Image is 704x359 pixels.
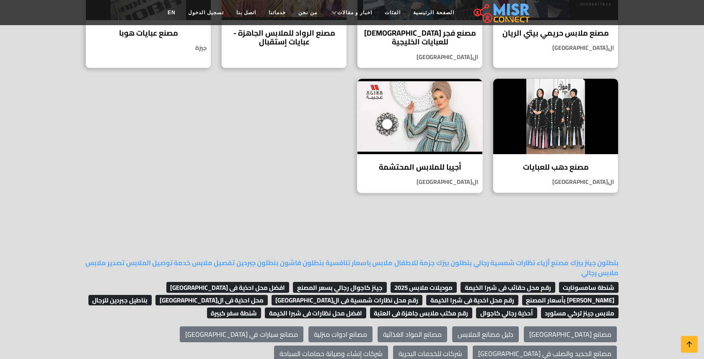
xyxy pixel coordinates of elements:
a: بنطلون جينز بيزك [570,256,619,269]
a: مصنع دهب للعبايات مصنع دهب للعبايات ال[GEOGRAPHIC_DATA] [488,78,624,194]
a: افضل محل نظارات فى شبرا الخيمة [263,307,366,319]
a: EN [161,5,182,21]
img: أجيبا للملابس المحتشمة [357,79,482,154]
p: ال[GEOGRAPHIC_DATA] [493,44,618,52]
a: اخبار و مقالات [324,5,379,21]
a: جزمة للاطفال [394,256,435,269]
span: شنطة سامسونايت [559,282,619,293]
a: بنطلون فاشون [280,256,324,269]
a: مصانع ادوات منزلية [308,326,373,342]
span: افضل محل احذية فى [GEOGRAPHIC_DATA] [166,282,290,293]
img: مصنع دهب للعبايات [493,79,618,154]
p: ال[GEOGRAPHIC_DATA] [357,53,482,62]
span: رقم محل نظارات شمسية فى ال[GEOGRAPHIC_DATA] [272,295,423,306]
a: نظارات شمسية رجالي [474,256,535,269]
h4: أجيبا للملابس المحتشمة [364,163,476,172]
a: تسجيل الدخول [182,5,230,21]
span: بناطيل جبردين للرجال [88,295,152,306]
a: مصانع سيارات في [GEOGRAPHIC_DATA] [180,326,303,342]
span: موديلات ملابس 2025 [391,282,457,293]
a: اتصل بنا [230,5,262,21]
h4: مصنع دهب للعبايات [500,163,612,172]
span: ملابس جينز تركي مستورد [541,307,619,318]
a: موديلات ملابس 2025 [388,281,457,294]
a: جينز كاجوال رجالي بسعر المصنع [291,281,387,294]
a: الصفحة الرئيسية [407,5,460,21]
span: [PERSON_NAME] بأسعار المصنع [522,295,619,306]
a: ملابس رجالي [581,266,619,279]
a: [PERSON_NAME] بأسعار المصنع [520,294,619,306]
a: محل احذية فى ال[GEOGRAPHIC_DATA] [153,294,268,306]
span: رقم محل حقائب فى شبرا الخيمة [461,282,555,293]
span: أحذية رجالي كاجوال [476,307,537,318]
a: خدمة توصيل الملابس [126,256,190,269]
a: شنطة سفر كبيرة [205,307,261,319]
p: جيزة [86,44,211,52]
span: اخبار و مقالات [337,9,373,16]
h4: مصنع عبايات هوبا [92,28,204,38]
p: ال[GEOGRAPHIC_DATA] [357,178,482,186]
a: تصدير ملابس [85,256,124,269]
a: رقم مكتب ملابس جاهزة فى العتبة [368,307,473,319]
a: مصانع [GEOGRAPHIC_DATA] [524,326,617,342]
a: الفئات [378,5,407,21]
a: افضل محل احذية فى [GEOGRAPHIC_DATA] [164,281,290,294]
a: بناطيل جبردين للرجال [86,294,152,306]
a: بنطلون بيزك [436,256,472,269]
img: main.misr_connect [474,2,530,23]
a: من نحن [292,5,323,21]
a: ملابس جينز تركي مستورد [539,307,619,319]
span: رقم محل اخدية فى شبرا الخيمة [426,295,518,306]
a: خدماتنا [262,5,292,21]
span: محل احذية فى ال[GEOGRAPHIC_DATA] [155,295,268,306]
h4: مصنع ملابس حريمي بيتي الريان [500,28,612,38]
span: جينز كاجوال رجالي بسعر المصنع [293,282,387,293]
a: أحذية رجالي كاجوال [474,307,537,319]
a: شنطة سامسونايت [557,281,619,294]
span: افضل محل نظارات فى شبرا الخيمة [265,307,366,318]
h4: مصنع فجر [DEMOGRAPHIC_DATA] للعبايات الخليجية [364,28,476,46]
a: مصنع أزياء [537,256,569,269]
p: ال[GEOGRAPHIC_DATA] [493,178,618,186]
a: ملابس باسعار تنافسية [326,256,393,269]
span: رقم مكتب ملابس جاهزة فى العتبة [370,307,473,318]
a: رقم محل حقائب فى شبرا الخيمة [458,281,555,294]
a: تفصيل ملابس [192,256,235,269]
a: بنطلون جبردين [236,256,278,269]
h4: مصنع الرواد للملابس الجاهزة - عبايات إستقبال [228,28,340,46]
a: أجيبا للملابس المحتشمة أجيبا للملابس المحتشمة ال[GEOGRAPHIC_DATA] [352,78,488,194]
a: رقم محل نظارات شمسية فى ال[GEOGRAPHIC_DATA] [269,294,423,306]
a: رقم محل اخدية فى شبرا الخيمة [424,294,518,306]
span: شنطة سفر كبيرة [207,307,261,318]
a: دليل مصانع الملابس [452,326,519,342]
a: مصانع المواد الغذائية [378,326,447,342]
